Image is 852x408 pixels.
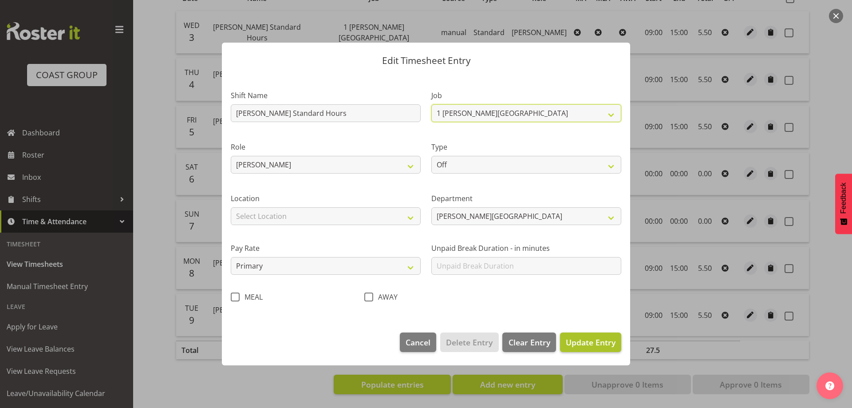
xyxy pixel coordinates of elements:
label: Shift Name [231,90,421,101]
label: Unpaid Break Duration - in minutes [431,243,621,254]
input: Shift Name [231,104,421,122]
label: Role [231,142,421,152]
button: Cancel [400,333,436,352]
span: Update Entry [566,337,615,348]
span: Feedback [840,182,848,214]
input: Unpaid Break Duration [431,257,621,275]
label: Location [231,193,421,204]
span: MEAL [240,293,263,301]
span: Cancel [406,337,430,348]
label: Pay Rate [231,243,421,254]
button: Update Entry [560,333,621,352]
button: Clear Entry [502,333,556,352]
label: Type [431,142,621,152]
span: Delete Entry [446,337,493,348]
span: Clear Entry [509,337,550,348]
img: help-xxl-2.png [825,381,834,390]
span: AWAY [373,293,398,301]
p: Edit Timesheet Entry [231,56,621,65]
button: Delete Entry [440,333,498,352]
button: Feedback - Show survey [835,174,852,234]
label: Job [431,90,621,101]
label: Department [431,193,621,204]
